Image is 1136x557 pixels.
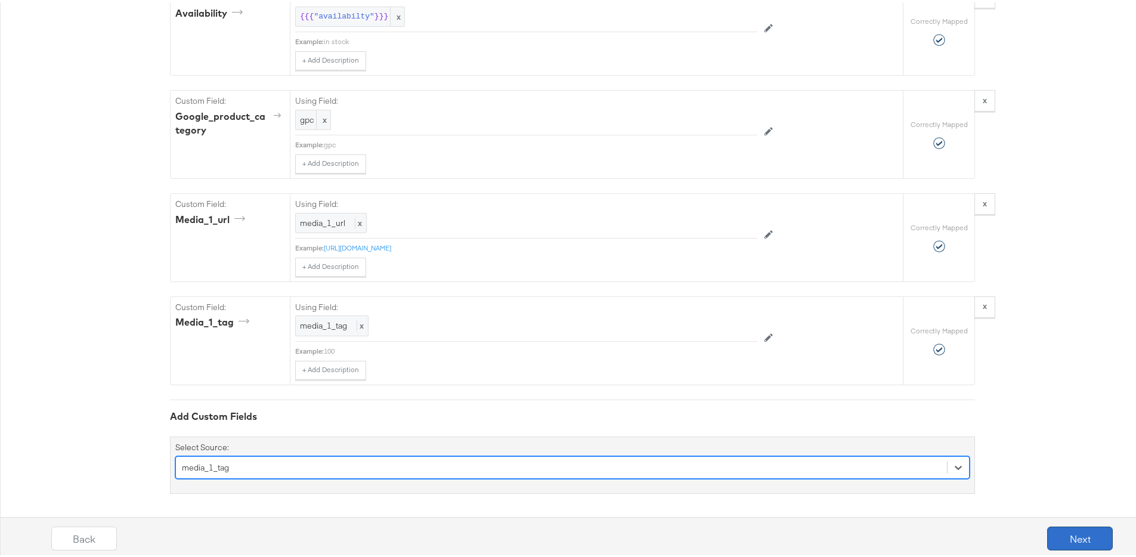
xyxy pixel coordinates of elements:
button: x [974,191,995,212]
button: + Add Description [295,255,366,274]
button: x [974,88,995,109]
div: media_1_tag [175,313,253,327]
label: Using Field: [295,196,757,208]
label: Correctly Mapped [911,117,968,127]
span: }}} [374,9,388,20]
button: + Add Description [295,49,366,68]
label: Correctly Mapped [911,324,968,333]
label: Custom Field: [175,196,285,208]
div: 100 [324,344,757,354]
label: Correctly Mapped [911,221,968,230]
span: media_1_url [300,215,345,226]
span: x [357,318,364,329]
button: + Add Description [295,358,366,377]
button: x [974,294,995,315]
div: Add Custom Fields [170,407,975,421]
div: Example: [295,138,324,147]
a: [URL][DOMAIN_NAME] [324,241,391,250]
div: Example: [295,35,324,44]
span: gpc [300,112,326,123]
label: Custom Field: [175,93,285,104]
label: Correctly Mapped [911,14,968,24]
strong: x [983,298,987,309]
div: Example: [295,241,324,250]
div: gpc [324,138,757,147]
button: + Add Description [295,152,366,171]
label: Select Source: [175,440,229,451]
div: media_1_tag [182,459,229,471]
div: media_1_url [175,211,249,224]
span: {{{ [300,9,314,20]
button: Next [1047,524,1113,548]
span: x [390,5,404,24]
strong: x [983,92,987,103]
span: x [355,215,362,226]
div: google_product_category [175,107,285,135]
button: Back [51,524,117,548]
div: Availability [175,4,247,18]
label: Using Field: [295,299,757,311]
div: Example: [295,344,324,354]
span: x [316,108,330,128]
strong: x [983,196,987,206]
div: in stock [324,35,757,44]
label: Custom Field: [175,299,285,311]
span: "availabilty" [314,9,374,20]
span: media_1_tag [300,318,347,329]
label: Using Field: [295,93,757,104]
